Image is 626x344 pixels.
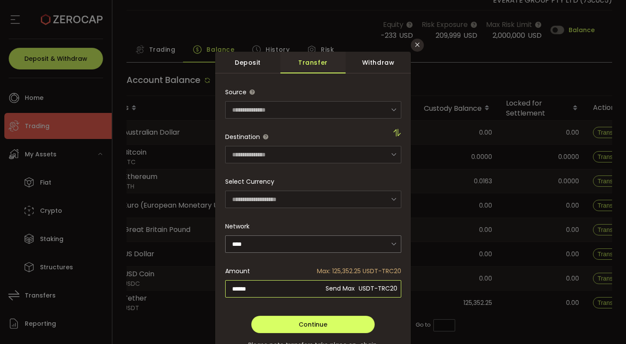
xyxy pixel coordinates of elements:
div: Chat Widget [583,302,626,344]
div: Withdraw [346,52,411,73]
div: Transfer [280,52,346,73]
span: Max: 125,352.25 USDT-TRC20 [317,262,401,280]
span: Amount [225,262,250,280]
span: Source [225,88,246,96]
span: Destination [225,132,260,141]
span: Send Max [324,280,356,297]
button: Continue [251,316,375,333]
span: Continue [299,320,327,329]
div: Deposit [215,52,280,73]
label: Network [225,222,250,231]
label: Select Currency [225,177,274,186]
span: USDT-TRC20 [359,284,397,293]
iframe: To enrich screen reader interactions, please activate Accessibility in Grammarly extension settings [583,302,626,344]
